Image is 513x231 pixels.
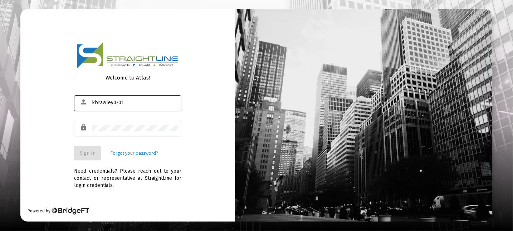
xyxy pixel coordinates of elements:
[28,207,89,215] div: Powered by
[80,150,96,156] span: Sign In
[74,146,101,160] button: Sign In
[74,74,181,81] div: Welcome to Atlas!
[111,150,158,157] a: Forgot your password?
[77,42,179,69] img: Logo
[80,123,88,132] mat-icon: lock
[51,207,89,215] img: Bridge Financial Technology Logo
[80,98,88,106] mat-icon: person
[74,160,181,189] div: Need credentials? Please reach out to your contact or representative at StraightLine for login cr...
[92,100,178,106] input: Email or Username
